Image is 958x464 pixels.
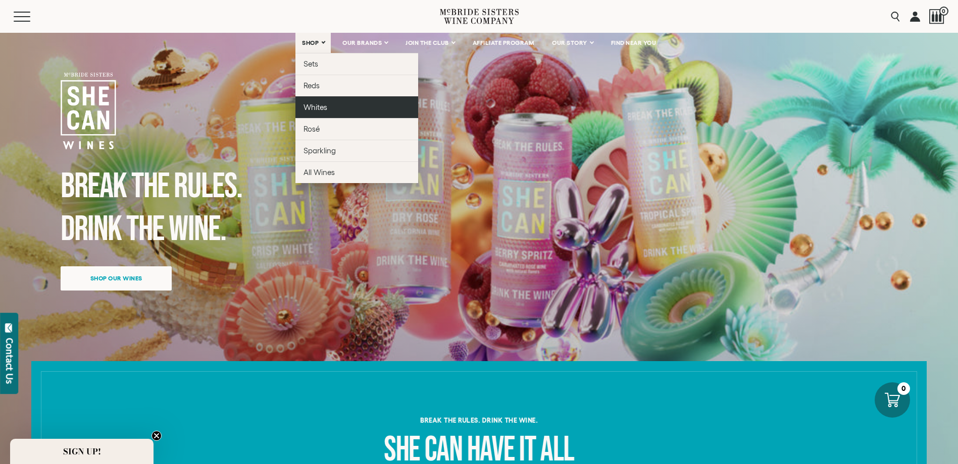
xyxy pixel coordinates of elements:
[302,39,319,46] span: SHOP
[304,168,335,177] span: All Wines
[304,146,336,155] span: Sparkling
[295,53,418,75] a: Sets
[63,445,101,457] span: SIGN UP!
[109,417,849,424] h6: Break the rules. Drink the Wine.
[939,7,948,16] span: 0
[61,266,172,291] a: Shop our wines
[399,33,461,53] a: JOIN THE CLUB
[304,125,320,133] span: Rosé
[14,12,50,22] button: Mobile Menu Trigger
[552,39,587,46] span: OUR STORY
[604,33,663,53] a: FIND NEAR YOU
[61,165,127,208] span: Break
[897,382,910,395] div: 0
[304,60,318,68] span: Sets
[304,81,320,90] span: Reds
[152,431,162,441] button: Close teaser
[73,268,160,288] span: Shop our wines
[10,439,154,464] div: SIGN UP!Close teaser
[295,96,418,118] a: Whites
[5,338,15,384] div: Contact Us
[169,208,226,251] span: Wine.
[295,161,418,183] a: All Wines
[295,118,418,140] a: Rosé
[131,165,169,208] span: the
[473,39,534,46] span: AFFILIATE PROGRAM
[304,103,327,111] span: Whites
[611,39,657,46] span: FIND NEAR YOU
[126,208,164,251] span: the
[336,33,394,53] a: OUR BRANDS
[61,208,122,251] span: Drink
[466,33,541,53] a: AFFILIATE PROGRAM
[295,33,331,53] a: SHOP
[295,75,418,96] a: Reds
[295,140,418,161] a: Sparkling
[406,39,449,46] span: JOIN THE CLUB
[174,165,242,208] span: Rules.
[342,39,382,46] span: OUR BRANDS
[545,33,599,53] a: OUR STORY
